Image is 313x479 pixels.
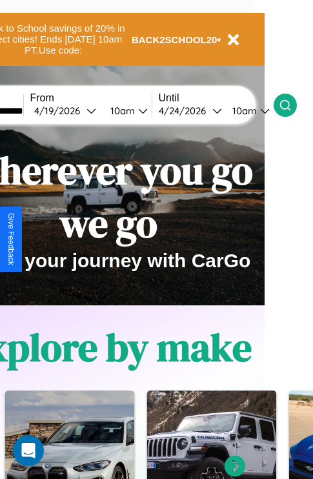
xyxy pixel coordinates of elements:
[30,92,152,104] label: From
[6,213,15,265] div: Give Feedback
[222,104,274,117] button: 10am
[159,92,274,104] label: Until
[104,105,138,117] div: 10am
[226,105,260,117] div: 10am
[132,34,217,45] b: BACK2SCHOOL20
[159,105,212,117] div: 4 / 24 / 2026
[13,435,44,466] div: Open Intercom Messenger
[34,105,86,117] div: 4 / 19 / 2026
[100,104,152,117] button: 10am
[30,104,100,117] button: 4/19/2026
